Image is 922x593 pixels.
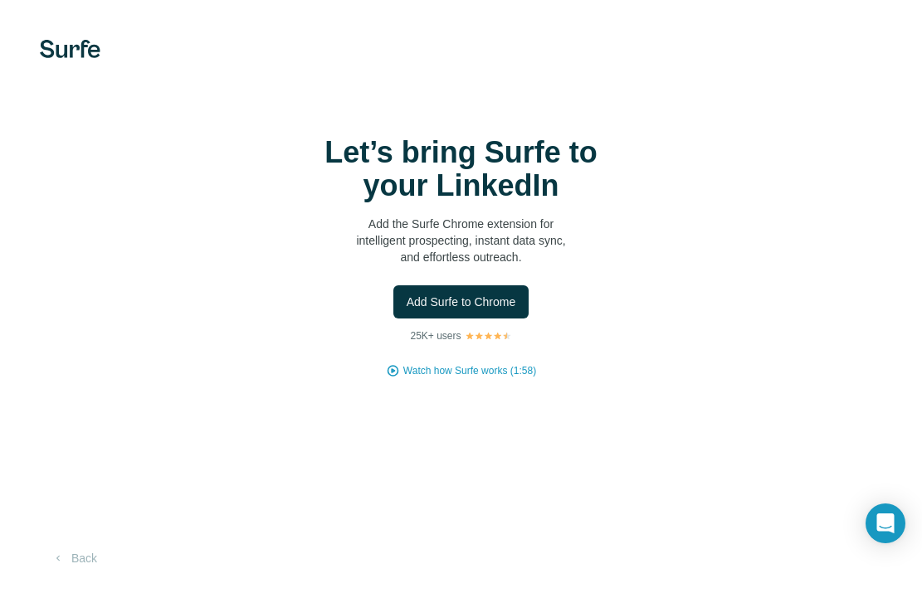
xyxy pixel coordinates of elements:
button: Add Surfe to Chrome [393,285,529,318]
p: Add the Surfe Chrome extension for intelligent prospecting, instant data sync, and effortless out... [295,216,627,265]
img: Rating Stars [465,331,512,341]
img: Surfe's logo [40,40,100,58]
p: 25K+ users [410,328,461,343]
button: Back [40,543,109,573]
button: Watch how Surfe works (1:58) [403,363,536,378]
span: Add Surfe to Chrome [407,294,516,310]
div: Open Intercom Messenger [866,503,905,543]
h1: Let’s bring Surfe to your LinkedIn [295,136,627,202]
